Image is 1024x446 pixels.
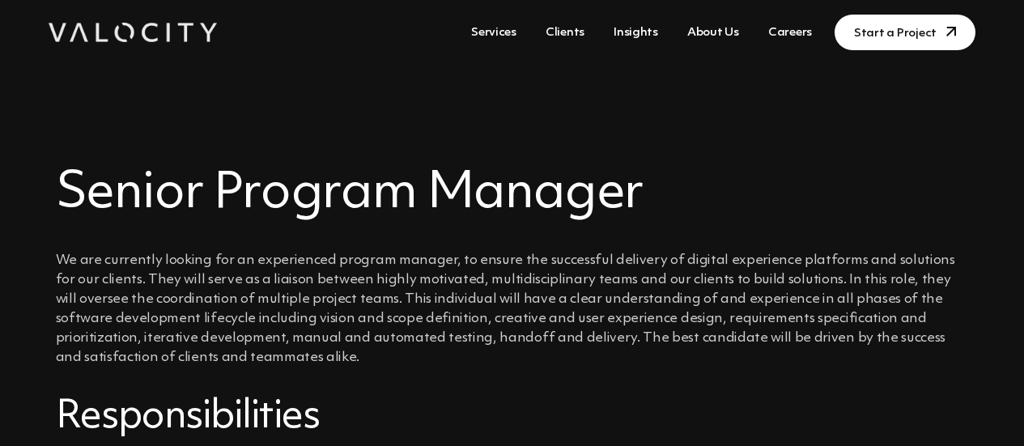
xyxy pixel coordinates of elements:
[835,15,975,50] a: Start a Project
[56,393,969,442] h3: Responsibilities
[681,18,746,48] a: About Us
[465,18,523,48] a: Services
[539,18,591,48] a: Clients
[607,18,665,48] a: Insights
[49,23,217,42] img: Valocity Digital
[56,251,969,367] p: We are currently looking for an experienced program manager, to ensure the successful delivery of...
[762,18,818,48] a: Careers
[56,162,969,225] h2: Senior Program Manager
